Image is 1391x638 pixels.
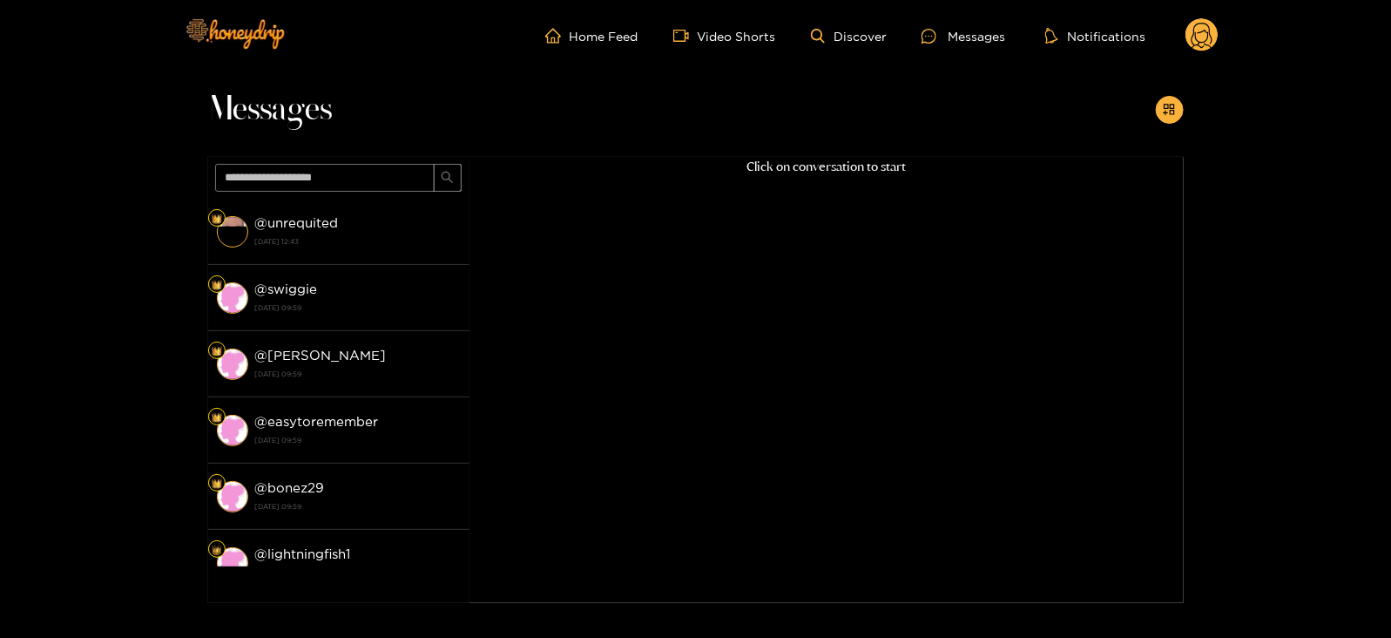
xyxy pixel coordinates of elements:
button: Notifications [1040,27,1151,44]
span: home [545,28,570,44]
strong: @ easytoremember [255,414,379,429]
a: Video Shorts [673,28,776,44]
div: Messages [922,26,1005,46]
strong: [DATE] 12:43 [255,234,461,249]
img: Fan Level [212,346,222,356]
img: Fan Level [212,412,222,423]
img: Fan Level [212,478,222,489]
span: appstore-add [1163,103,1176,118]
strong: @ bonez29 [255,480,325,495]
img: conversation [217,481,248,512]
button: search [434,164,462,192]
span: video-camera [673,28,698,44]
p: Click on conversation to start [469,157,1184,177]
img: conversation [217,282,248,314]
span: Messages [208,89,333,131]
span: search [441,171,454,186]
button: appstore-add [1156,96,1184,124]
img: Fan Level [212,545,222,555]
strong: [DATE] 09:59 [255,300,461,316]
strong: [DATE] 09:59 [255,499,461,514]
img: conversation [217,547,248,579]
img: conversation [217,415,248,446]
strong: @ [PERSON_NAME] [255,348,387,363]
img: Fan Level [212,280,222,290]
img: conversation [217,216,248,248]
strong: [DATE] 09:59 [255,366,461,382]
a: Discover [811,29,887,44]
strong: @ lightningfish1 [255,546,351,561]
a: Home Feed [545,28,638,44]
img: Fan Level [212,214,222,224]
strong: [DATE] 09:59 [255,432,461,448]
img: conversation [217,349,248,380]
strong: @ swiggie [255,282,318,296]
strong: [DATE] 09:59 [255,565,461,580]
strong: @ unrequited [255,215,339,230]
